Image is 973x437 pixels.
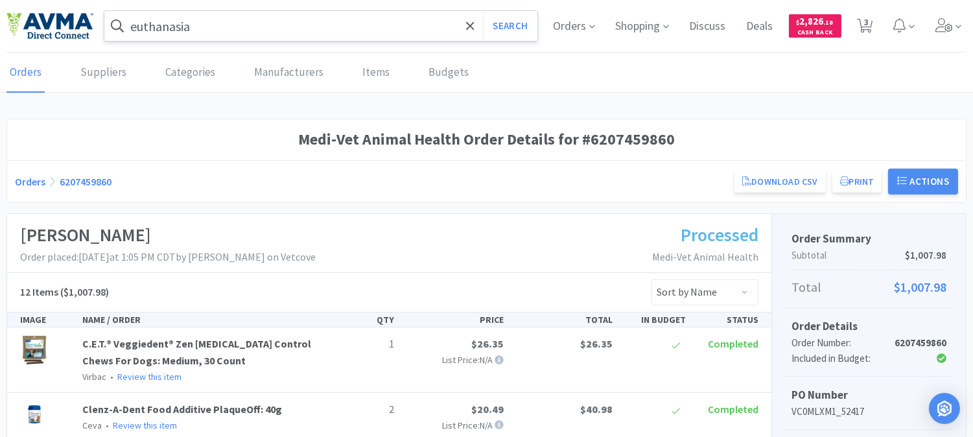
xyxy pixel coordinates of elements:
[359,53,393,93] a: Items
[82,337,311,367] a: C.E.T.® Veggiedent® Zen [MEDICAL_DATA] Control Chews For Dogs: Medium, 30 Count
[6,53,45,93] a: Orders
[471,337,504,350] span: $26.35
[82,419,102,431] span: Ceva
[6,12,93,40] img: e4e33dab9f054f5782a47901c742baa9_102.png
[791,248,946,263] p: Subtotal
[20,220,316,250] h1: [PERSON_NAME]
[332,401,394,418] p: 2
[789,8,841,43] a: $2,826.18Cash Back
[400,313,509,327] div: PRICE
[483,11,537,41] button: Search
[742,21,779,32] a: Deals
[734,171,825,193] a: Download CSV
[580,403,613,416] span: $40.98
[20,249,316,266] p: Order placed: [DATE] at 1:05 PM CDT by [PERSON_NAME] on Vetcove
[15,313,77,327] div: IMAGE
[425,53,472,93] a: Budgets
[824,18,834,27] span: . 18
[791,335,895,351] div: Order Number:
[832,171,882,193] button: Print
[797,18,800,27] span: $
[791,318,946,335] h5: Order Details
[104,11,537,41] input: Search by item, sku, manufacturer, ingredient, size...
[104,419,111,431] span: •
[113,419,177,431] a: Review this item
[15,175,45,188] a: Orders
[20,401,49,430] img: b45932d6a1b14660bd085f4088d51405_51275.jpeg
[82,403,282,416] a: Clenz-A-Dent Food Additive PlaqueOff: 40g
[685,21,731,32] a: Discuss
[652,249,758,266] p: Medi-Vet Animal Health
[332,336,394,353] p: 1
[580,337,613,350] span: $26.35
[888,169,958,195] button: Actions
[895,337,946,349] strong: 6207459860
[691,313,764,327] div: STATUS
[251,53,327,93] a: Manufacturers
[20,336,49,364] img: e283761ee6af486d8a8ba3913d729c52_314360.jpeg
[852,22,878,34] a: 3
[509,313,618,327] div: TOTAL
[797,29,834,38] span: Cash Back
[20,285,58,298] span: 12 Items
[929,393,960,424] div: Open Intercom Messenger
[791,386,946,404] h5: PO Number
[77,53,130,93] a: Suppliers
[20,284,109,301] h5: ($1,007.98)
[405,418,504,432] p: List Price: N/A
[791,277,946,298] p: Total
[108,371,115,383] span: •
[894,277,946,298] span: $1,007.98
[15,127,958,152] h1: Medi-Vet Animal Health Order Details for #6207459860
[905,248,946,263] span: $1,007.98
[77,313,327,327] div: NAME / ORDER
[117,371,182,383] a: Review this item
[60,175,111,188] a: 6207459860
[797,15,834,27] span: 2,826
[791,404,946,419] p: VC0MLXM1_52417
[708,337,758,350] span: Completed
[618,313,690,327] div: IN BUDGET
[471,403,504,416] span: $20.49
[791,351,895,366] div: Included in Budget:
[82,371,106,383] span: Virbac
[708,403,758,416] span: Completed
[162,53,218,93] a: Categories
[791,230,946,248] h5: Order Summary
[681,223,758,246] span: Processed
[405,353,504,367] p: List Price: N/A
[327,313,399,327] div: QTY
